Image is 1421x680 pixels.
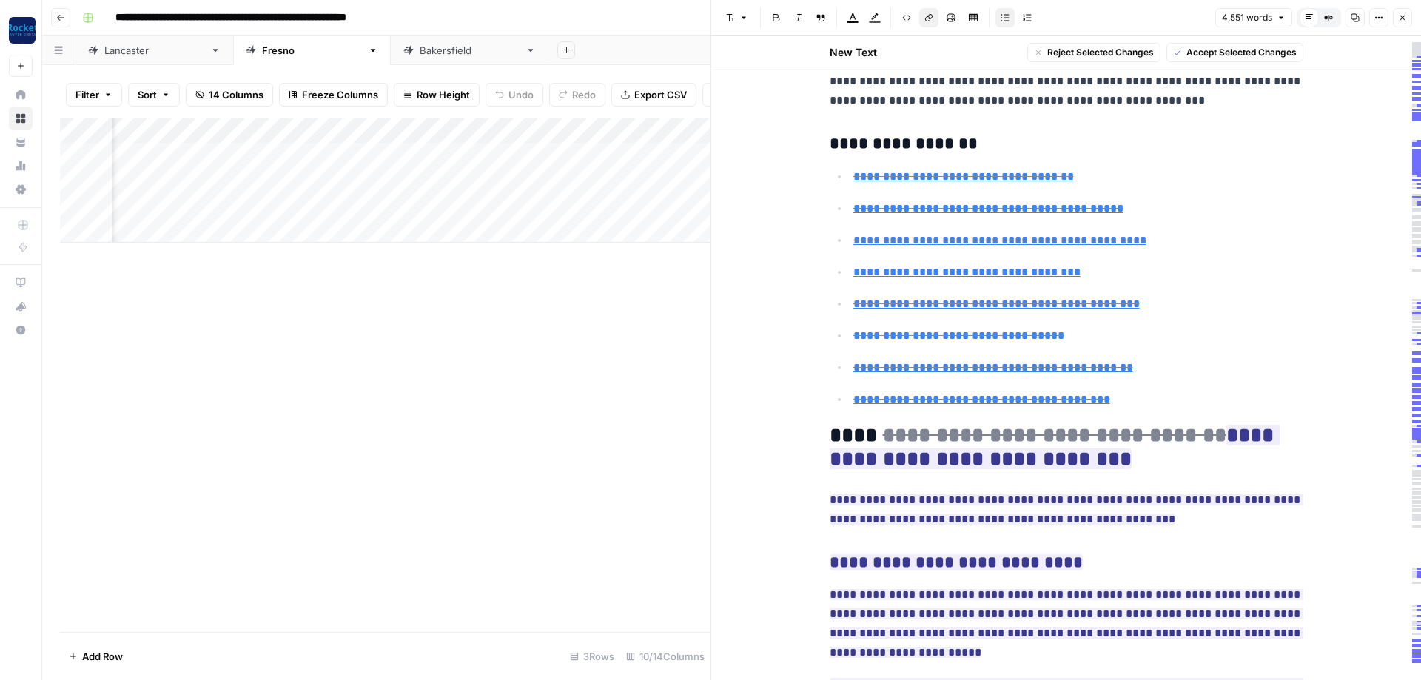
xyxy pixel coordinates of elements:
[9,294,33,318] button: What's new?
[9,83,33,107] a: Home
[9,178,33,201] a: Settings
[1222,11,1272,24] span: 4,551 words
[564,644,620,668] div: 3 Rows
[128,83,180,107] button: Sort
[1166,43,1303,62] button: Accept Selected Changes
[394,83,480,107] button: Row Height
[75,36,233,65] a: [GEOGRAPHIC_DATA]
[66,83,122,107] button: Filter
[486,83,543,107] button: Undo
[620,644,710,668] div: 10/14 Columns
[9,107,33,130] a: Browse
[611,83,696,107] button: Export CSV
[82,649,123,664] span: Add Row
[209,87,263,102] span: 14 Columns
[1027,43,1160,62] button: Reject Selected Changes
[60,644,132,668] button: Add Row
[9,130,33,154] a: Your Data
[138,87,157,102] span: Sort
[634,87,687,102] span: Export CSV
[1186,46,1297,59] span: Accept Selected Changes
[233,36,391,65] a: [GEOGRAPHIC_DATA]
[420,43,520,58] div: [GEOGRAPHIC_DATA]
[508,87,534,102] span: Undo
[1047,46,1154,59] span: Reject Selected Changes
[830,45,877,60] h2: New Text
[1215,8,1292,27] button: 4,551 words
[9,271,33,294] a: AirOps Academy
[279,83,388,107] button: Freeze Columns
[302,87,378,102] span: Freeze Columns
[9,154,33,178] a: Usage
[10,295,32,317] div: What's new?
[104,43,204,58] div: [GEOGRAPHIC_DATA]
[9,318,33,342] button: Help + Support
[572,87,596,102] span: Redo
[549,83,605,107] button: Redo
[417,87,470,102] span: Row Height
[9,17,36,44] img: Rocket Pilots Logo
[262,43,362,58] div: [GEOGRAPHIC_DATA]
[9,12,33,49] button: Workspace: Rocket Pilots
[391,36,548,65] a: [GEOGRAPHIC_DATA]
[75,87,99,102] span: Filter
[186,83,273,107] button: 14 Columns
